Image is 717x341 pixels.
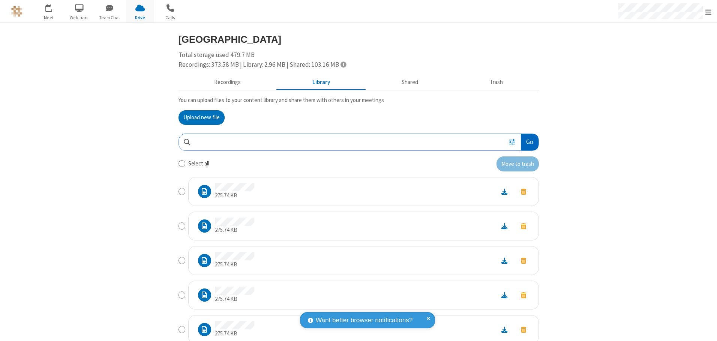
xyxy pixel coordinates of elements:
[366,75,454,90] button: Shared during meetings
[96,14,124,21] span: Team Chat
[126,14,154,21] span: Drive
[316,315,412,325] span: Want better browser notifications?
[156,14,184,21] span: Calls
[277,75,366,90] button: Content library
[215,295,254,303] p: 275.74 KB
[521,134,538,151] button: Go
[514,290,533,300] button: Move to trash
[188,159,209,168] label: Select all
[495,256,514,265] a: Download file
[340,61,346,68] span: Totals displayed include files that have been moved to the trash.
[35,14,63,21] span: Meet
[495,291,514,299] a: Download file
[495,222,514,230] a: Download file
[215,226,254,234] p: 275.74 KB
[514,324,533,335] button: Move to trash
[495,187,514,196] a: Download file
[178,50,539,69] div: Total storage used 479.7 MB
[495,325,514,334] a: Download file
[514,221,533,231] button: Move to trash
[496,156,539,171] button: Move to trash
[178,60,539,70] div: Recordings: 373.58 MB | Library: 2.96 MB | Shared: 103.16 MB
[178,34,539,45] h3: [GEOGRAPHIC_DATA]
[215,260,254,269] p: 275.74 KB
[51,4,55,10] div: 1
[215,191,254,200] p: 275.74 KB
[215,329,254,338] p: 275.74 KB
[11,6,22,17] img: QA Selenium DO NOT DELETE OR CHANGE
[178,75,277,90] button: Recorded meetings
[514,255,533,266] button: Move to trash
[65,14,93,21] span: Webinars
[178,96,539,105] p: You can upload files to your content library and share them with others in your meetings
[514,186,533,197] button: Move to trash
[178,110,225,125] button: Upload new file
[454,75,539,90] button: Trash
